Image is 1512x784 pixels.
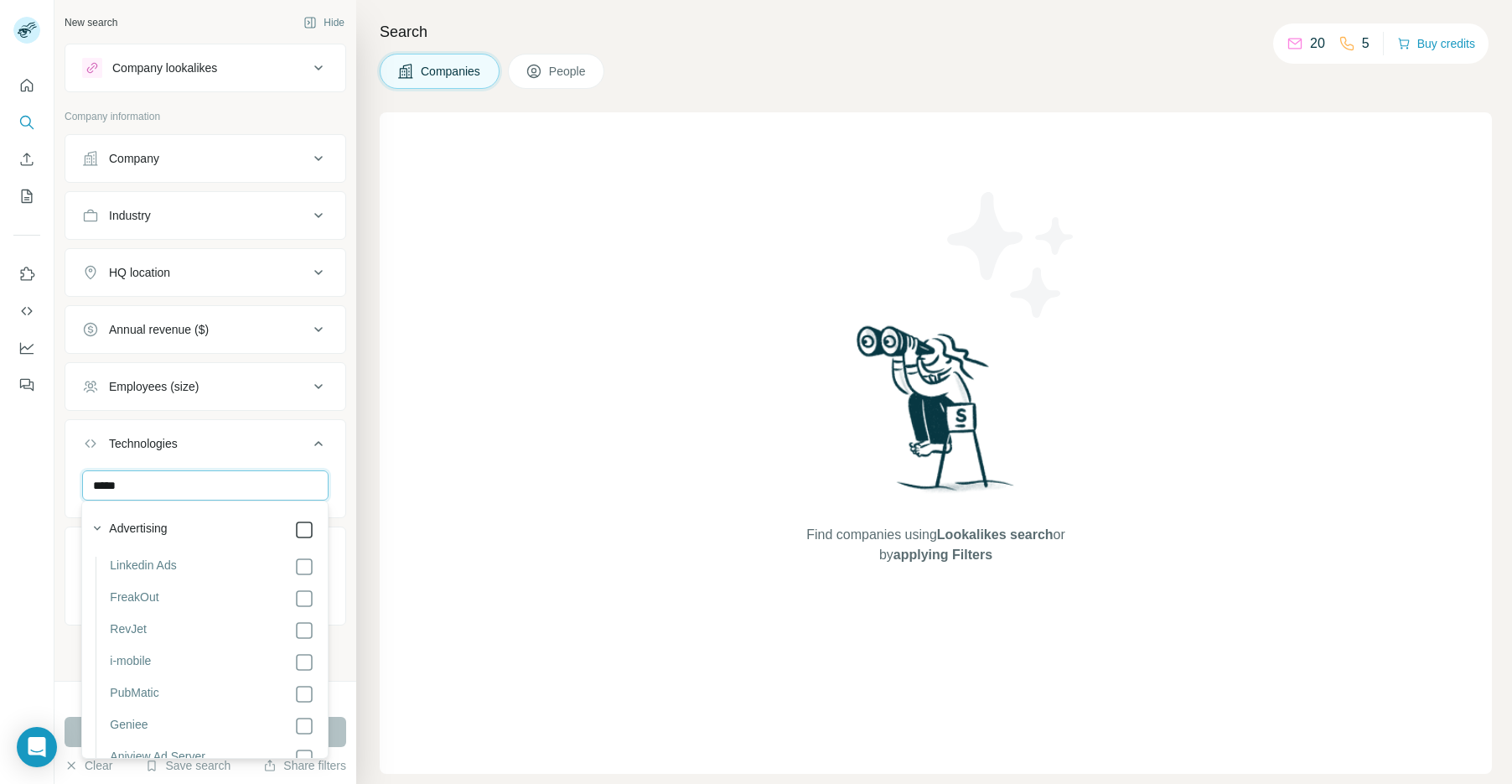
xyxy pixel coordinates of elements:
[109,150,159,167] div: Company
[13,370,40,400] button: Feedback
[13,107,40,138] button: Search
[65,757,112,774] button: Clear
[65,138,345,179] button: Company
[849,321,1023,508] img: Surfe Illustration - Woman searching with binoculars
[292,10,356,35] button: Hide
[1397,32,1475,55] button: Buy credits
[65,366,345,407] button: Employees (size)
[109,207,151,224] div: Industry
[65,195,345,236] button: Industry
[13,70,40,101] button: Quick start
[109,378,199,395] div: Employees (size)
[936,179,1087,330] img: Surfe Illustration - Stars
[110,684,158,704] label: PubMatic
[65,252,345,293] button: HQ location
[893,548,992,562] span: applying Filters
[13,333,40,363] button: Dashboard
[1310,34,1325,54] p: 20
[65,48,345,88] button: Company lookalikes
[109,264,170,281] div: HQ location
[1362,34,1370,54] p: 5
[109,520,167,540] label: Advertising
[112,60,217,76] div: Company lookalikes
[110,748,205,768] label: Aniview Ad Server
[421,63,482,80] span: Companies
[110,557,176,577] label: Linkedin Ads
[145,757,230,774] button: Save search
[65,15,117,30] div: New search
[13,296,40,326] button: Use Surfe API
[110,620,147,641] label: RevJet
[13,144,40,174] button: Enrich CSV
[110,652,151,672] label: i-mobile
[13,259,40,289] button: Use Surfe on LinkedIn
[549,63,588,80] span: People
[13,181,40,211] button: My lists
[937,527,1054,542] span: Lookalikes search
[17,727,57,767] div: Open Intercom Messenger
[109,321,209,338] div: Annual revenue ($)
[65,109,346,124] p: Company information
[65,423,345,470] button: Technologies
[380,20,1492,44] h4: Search
[65,531,345,578] button: Keywords
[801,525,1069,565] span: Find companies using or by
[263,757,346,774] button: Share filters
[109,435,178,452] div: Technologies
[110,716,148,736] label: Geniee
[110,589,158,609] label: FreakOut
[65,309,345,350] button: Annual revenue ($)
